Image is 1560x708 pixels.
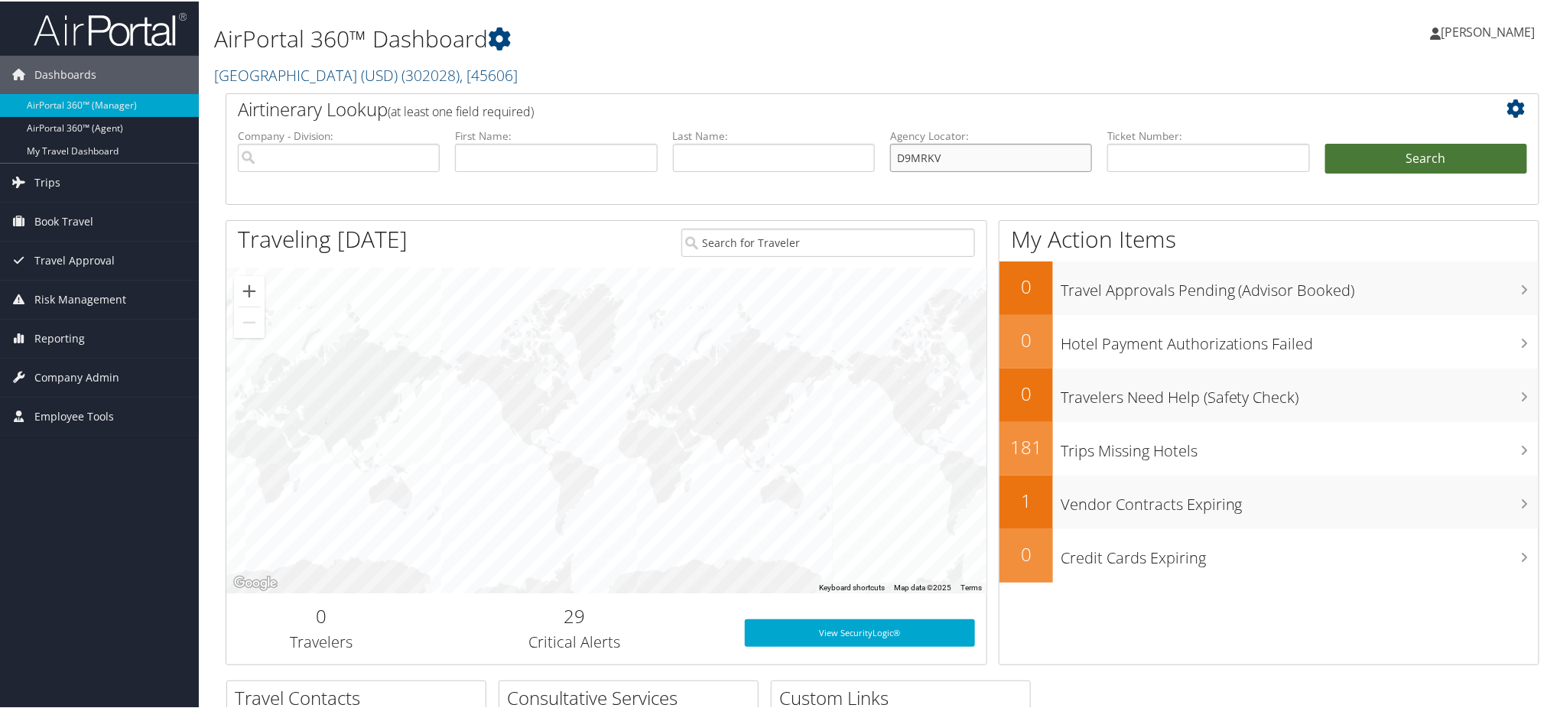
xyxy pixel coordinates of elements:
a: [GEOGRAPHIC_DATA] (USD) [214,63,518,84]
a: Terms (opens in new tab) [960,582,982,590]
label: First Name: [455,127,657,142]
span: Reporting [34,318,85,356]
h2: 1 [999,486,1053,512]
span: Trips [34,162,60,200]
a: 0Travelers Need Help (Safety Check) [999,367,1539,421]
h2: 0 [999,379,1053,405]
h3: Travel Approvals Pending (Advisor Booked) [1061,271,1539,300]
img: Google [230,572,281,592]
a: 0Hotel Payment Authorizations Failed [999,313,1539,367]
button: Zoom in [234,274,265,305]
a: 181Trips Missing Hotels [999,421,1539,474]
h1: My Action Items [999,222,1539,254]
h2: 0 [999,326,1053,352]
h3: Critical Alerts [427,630,721,651]
input: Search for Traveler [681,227,975,255]
span: ( 302028 ) [401,63,460,84]
h3: Vendor Contracts Expiring [1061,485,1539,514]
label: Ticket Number: [1107,127,1309,142]
a: 0Travel Approvals Pending (Advisor Booked) [999,260,1539,313]
span: [PERSON_NAME] [1441,22,1536,39]
h3: Trips Missing Hotels [1061,431,1539,460]
label: Agency Locator: [890,127,1092,142]
h3: Credit Cards Expiring [1061,538,1539,567]
a: 1Vendor Contracts Expiring [999,474,1539,528]
h2: Airtinerary Lookup [238,95,1418,121]
span: Dashboards [34,54,96,93]
a: 0Credit Cards Expiring [999,528,1539,581]
h2: 0 [999,540,1053,566]
span: (at least one field required) [388,102,534,119]
h2: 0 [238,602,405,628]
a: View SecurityLogic® [745,618,975,645]
label: Last Name: [673,127,875,142]
h3: Travelers [238,630,405,651]
a: Open this area in Google Maps (opens a new window) [230,572,281,592]
h1: Traveling [DATE] [238,222,408,254]
span: Employee Tools [34,396,114,434]
label: Company - Division: [238,127,440,142]
h1: AirPortal 360™ Dashboard [214,21,1105,54]
h3: Hotel Payment Authorizations Failed [1061,324,1539,353]
button: Search [1325,142,1527,173]
h2: 181 [999,433,1053,459]
a: [PERSON_NAME] [1430,8,1551,54]
button: Zoom out [234,306,265,336]
h2: 29 [427,602,721,628]
span: Company Admin [34,357,119,395]
span: Map data ©2025 [894,582,951,590]
h2: 0 [999,272,1053,298]
span: , [ 45606 ] [460,63,518,84]
h3: Travelers Need Help (Safety Check) [1061,378,1539,407]
span: Risk Management [34,279,126,317]
img: airportal-logo.png [34,10,187,46]
span: Travel Approval [34,240,115,278]
span: Book Travel [34,201,93,239]
button: Keyboard shortcuts [819,581,885,592]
